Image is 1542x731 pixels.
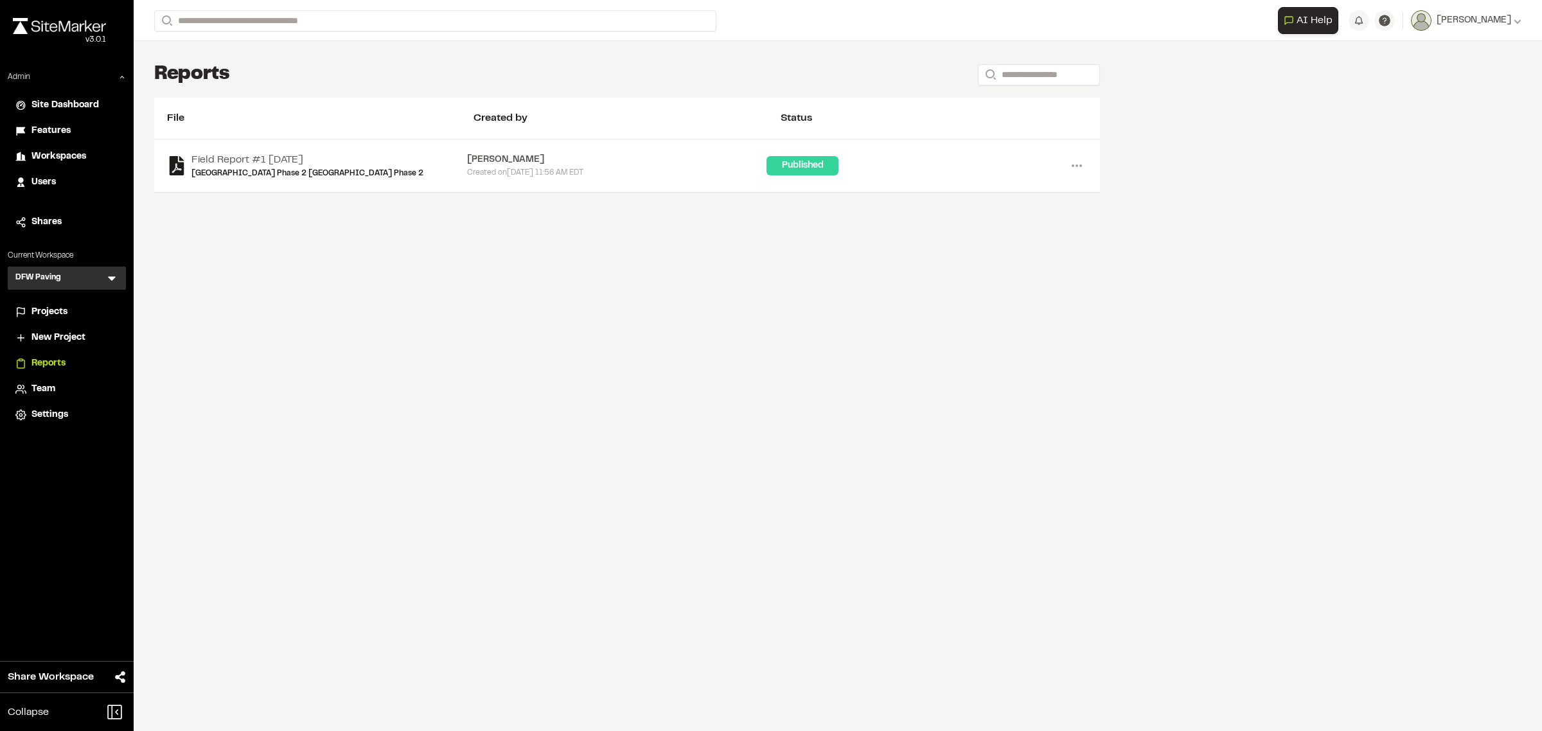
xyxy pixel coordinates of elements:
div: [PERSON_NAME] [467,153,767,167]
div: Created by [474,110,780,126]
a: Team [15,382,118,396]
span: Reports [31,357,66,371]
a: Workspaces [15,150,118,164]
a: Reports [15,357,118,371]
span: New Project [31,331,85,345]
a: Projects [15,305,118,319]
button: Open AI Assistant [1278,7,1338,34]
div: Open AI Assistant [1278,7,1343,34]
a: [GEOGRAPHIC_DATA] Phase 2 [GEOGRAPHIC_DATA] Phase 2 [191,168,423,179]
a: Features [15,124,118,138]
div: Status [781,110,1087,126]
span: AI Help [1297,13,1333,28]
span: Share Workspace [8,669,94,685]
span: Collapse [8,705,49,720]
p: Current Workspace [8,250,126,261]
a: New Project [15,331,118,345]
span: Workspaces [31,150,86,164]
span: Site Dashboard [31,98,99,112]
img: User [1411,10,1431,31]
a: Settings [15,408,118,422]
span: Team [31,382,55,396]
a: Shares [15,215,118,229]
button: Search [154,10,177,31]
a: Site Dashboard [15,98,118,112]
span: Users [31,175,56,189]
div: Created on [DATE] 11:56 AM EDT [467,167,767,179]
h1: Reports [154,62,230,87]
span: [PERSON_NAME] [1437,13,1511,28]
button: Search [978,64,1001,85]
div: File [167,110,474,126]
p: Admin [8,71,30,83]
span: Features [31,124,71,138]
a: Field Report #1 [DATE] [191,152,423,168]
button: [PERSON_NAME] [1411,10,1521,31]
div: Published [767,156,838,175]
span: Shares [31,215,62,229]
span: Projects [31,305,67,319]
span: Settings [31,408,68,422]
div: Oh geez...please don't... [13,34,106,46]
h3: DFW Paving [15,272,61,285]
img: rebrand.png [13,18,106,34]
a: Users [15,175,118,189]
